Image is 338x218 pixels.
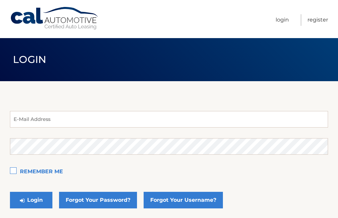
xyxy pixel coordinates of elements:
a: Forgot Your Password? [59,192,137,208]
a: Register [307,14,328,26]
a: Forgot Your Username? [144,192,223,208]
span: Login [13,53,46,66]
input: E-Mail Address [10,111,328,128]
button: Login [10,192,52,208]
label: Remember Me [10,165,328,179]
a: Login [276,14,289,26]
a: Cal Automotive [10,7,100,30]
